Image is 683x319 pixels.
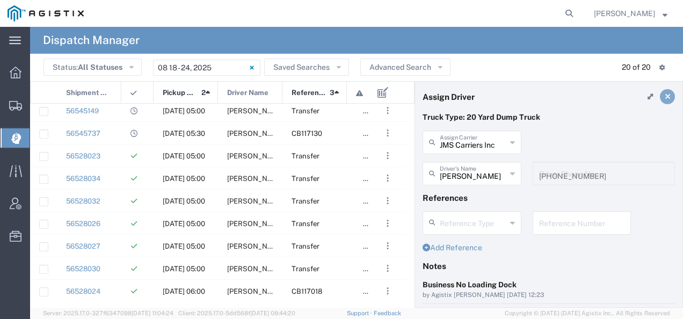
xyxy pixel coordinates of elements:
[163,197,205,205] span: 08/19/2025, 05:00
[423,92,475,102] h4: Assign Driver
[423,243,482,252] a: Add Reference
[66,82,110,104] span: Shipment No.
[227,220,285,228] span: Cesar Fernandez
[66,107,99,115] a: 56545149
[622,62,651,73] div: 20 of 20
[423,279,675,291] div: Business No Loading Dock
[163,175,205,183] span: 08/19/2025, 05:00
[66,265,100,273] a: 56528030
[43,310,173,316] span: Server: 2025.17.0-327f6347098
[593,7,668,20] button: [PERSON_NAME]
[380,148,395,163] button: ...
[360,59,451,76] button: Advanced Search
[227,107,285,115] span: Horacio Lopez
[292,265,319,273] span: Transfer
[78,63,122,71] span: All Statuses
[292,175,319,183] span: Transfer
[227,287,285,295] span: Horacio Lopez
[227,265,285,273] span: Gabriel Huante
[66,220,100,228] a: 56528026
[292,82,326,104] span: Reference
[423,193,675,202] h4: References
[163,287,205,295] span: 08/19/2025, 06:00
[423,261,675,271] h4: Notes
[380,103,395,118] button: ...
[380,284,395,299] button: ...
[387,285,389,298] span: . . .
[163,129,205,137] span: 08/20/2025, 05:30
[163,242,205,250] span: 08/19/2025, 05:00
[163,82,198,104] span: Pickup Date and Time
[380,126,395,141] button: ...
[66,175,100,183] a: 56528034
[66,242,100,250] a: 56528027
[163,265,205,273] span: 08/19/2025, 05:00
[250,310,295,316] span: [DATE] 08:44:20
[292,152,319,160] span: Transfer
[380,261,395,276] button: ...
[292,197,319,205] span: Transfer
[387,127,389,140] span: . . .
[330,82,335,104] span: 3
[387,149,389,162] span: . . .
[43,59,142,76] button: Status:All Statuses
[505,309,670,318] span: Copyright © [DATE]-[DATE] Agistix Inc., All Rights Reserved
[66,197,100,205] a: 56528032
[178,310,295,316] span: Client: 2025.17.0-5dd568f
[66,287,100,295] a: 56528024
[227,197,285,205] span: Juan Jara
[380,238,395,253] button: ...
[292,242,319,250] span: Transfer
[292,220,319,228] span: Transfer
[43,27,140,54] h4: Dispatch Manager
[163,107,205,115] span: 08/20/2025, 05:00
[347,310,374,316] a: Support
[292,287,322,295] span: CB117018
[380,216,395,231] button: ...
[227,129,285,137] span: Jihtan Singh
[132,310,173,316] span: [DATE] 11:04:24
[163,152,205,160] span: 08/19/2025, 05:00
[423,112,675,123] p: Truck Type: 20 Yard Dump Truck
[387,240,389,252] span: . . .
[227,152,285,160] span: Pavel Luna
[374,310,401,316] a: Feedback
[387,194,389,207] span: . . .
[8,5,84,21] img: logo
[387,262,389,275] span: . . .
[163,220,205,228] span: 08/19/2025, 05:00
[292,107,319,115] span: Transfer
[387,172,389,185] span: . . .
[66,129,100,137] a: 56545737
[594,8,655,19] span: Jessica Carr
[66,152,100,160] a: 56528023
[387,217,389,230] span: . . .
[387,104,389,117] span: . . .
[264,59,349,76] button: Saved Searches
[227,242,285,250] span: Julio Millan
[423,291,675,300] div: by Agistix [PERSON_NAME] [DATE] 12:23
[227,82,268,104] span: Driver Name
[292,129,322,137] span: CB117130
[227,175,285,183] span: Varun Taneja
[380,193,395,208] button: ...
[201,82,206,104] span: 2
[380,171,395,186] button: ...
